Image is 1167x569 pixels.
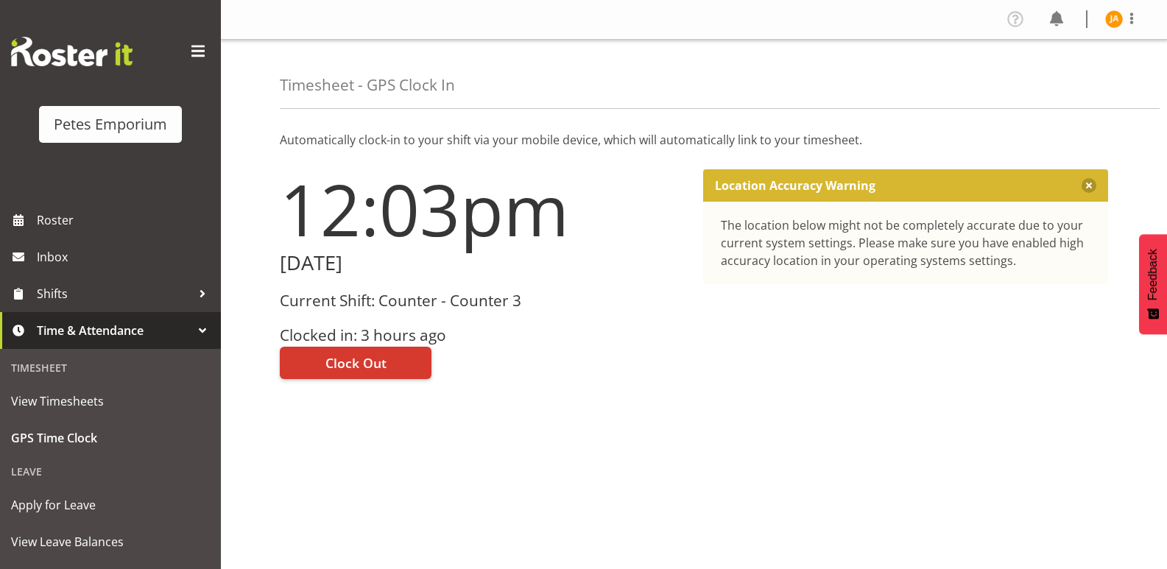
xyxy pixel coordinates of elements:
span: Shifts [37,283,191,305]
a: Apply for Leave [4,487,217,523]
p: Automatically clock-in to your shift via your mobile device, which will automatically link to you... [280,131,1108,149]
span: View Leave Balances [11,531,210,553]
button: Feedback - Show survey [1139,234,1167,334]
p: Location Accuracy Warning [715,178,875,193]
h2: [DATE] [280,252,685,275]
button: Close message [1082,178,1096,193]
img: Rosterit website logo [11,37,133,66]
button: Clock Out [280,347,431,379]
h3: Clocked in: 3 hours ago [280,327,685,344]
h1: 12:03pm [280,169,685,249]
a: View Timesheets [4,383,217,420]
span: Clock Out [325,353,387,372]
div: The location below might not be completely accurate due to your current system settings. Please m... [721,216,1091,269]
a: GPS Time Clock [4,420,217,456]
span: Roster [37,209,214,231]
div: Timesheet [4,353,217,383]
span: View Timesheets [11,390,210,412]
span: Inbox [37,246,214,268]
h4: Timesheet - GPS Clock In [280,77,455,93]
span: Feedback [1146,249,1160,300]
span: GPS Time Clock [11,427,210,449]
img: jeseryl-armstrong10788.jpg [1105,10,1123,28]
span: Time & Attendance [37,319,191,342]
a: View Leave Balances [4,523,217,560]
div: Petes Emporium [54,113,167,135]
span: Apply for Leave [11,494,210,516]
div: Leave [4,456,217,487]
h3: Current Shift: Counter - Counter 3 [280,292,685,309]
